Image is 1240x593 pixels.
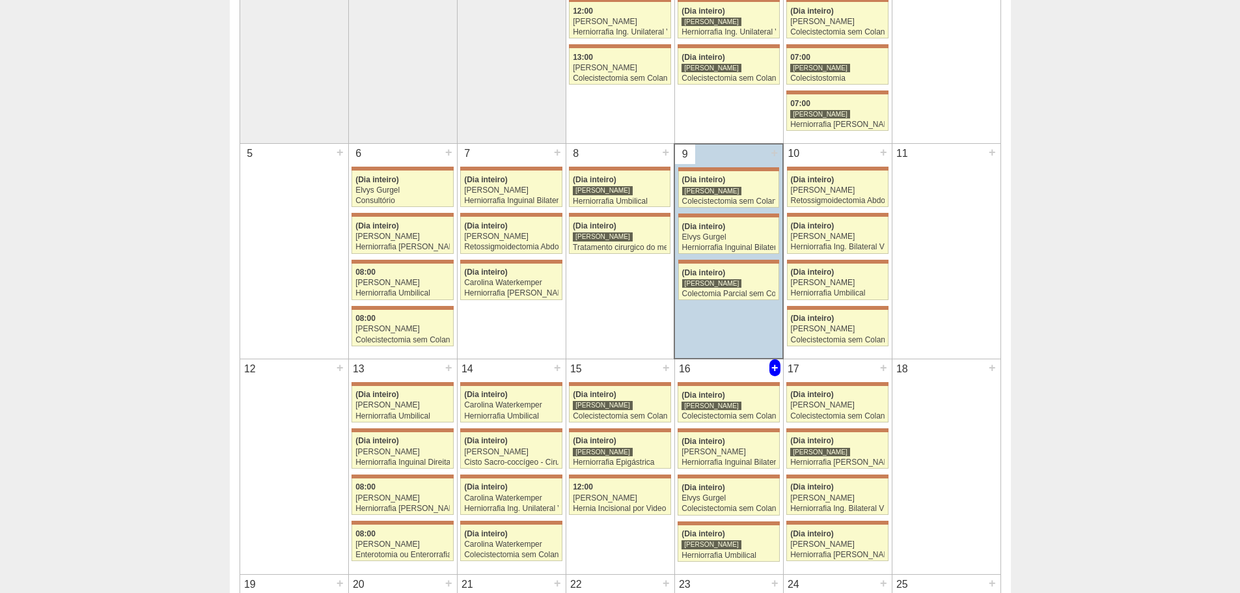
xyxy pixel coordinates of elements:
[660,144,671,161] div: +
[355,336,450,344] div: Colecistectomia sem Colangiografia VL
[682,279,742,288] div: [PERSON_NAME]
[573,221,616,230] span: (Dia inteiro)
[678,525,779,562] a: (Dia inteiro) [PERSON_NAME] Herniorrafia Umbilical
[355,504,450,513] div: Herniorrafia [PERSON_NAME]
[351,306,453,310] div: Key: Maria Braido
[791,175,834,184] span: (Dia inteiro)
[351,521,453,525] div: Key: Maria Braido
[443,359,454,376] div: +
[786,382,888,386] div: Key: Maria Braido
[682,63,741,73] div: [PERSON_NAME]
[786,525,888,561] a: (Dia inteiro) [PERSON_NAME] Herniorrafia [PERSON_NAME]
[569,171,670,207] a: (Dia inteiro) [PERSON_NAME] Herniorrafia Umbilical
[573,412,667,421] div: Colecistectomia sem Colangiografia VL
[355,458,450,467] div: Herniorrafia Inguinal Direita
[355,197,450,205] div: Consultório
[460,521,562,525] div: Key: Maria Braido
[552,575,563,592] div: +
[791,197,885,205] div: Retossigmoidectomia Abdominal
[678,264,779,300] a: (Dia inteiro) [PERSON_NAME] Colectomia Parcial sem Colostomia
[460,428,562,432] div: Key: Maria Braido
[791,186,885,195] div: [PERSON_NAME]
[464,529,508,538] span: (Dia inteiro)
[892,144,913,163] div: 11
[790,494,885,503] div: [PERSON_NAME]
[460,171,562,207] a: (Dia inteiro) [PERSON_NAME] Herniorrafia Inguinal Bilateral
[569,2,670,38] a: 12:00 [PERSON_NAME] Herniorrafia Ing. Unilateral VL
[790,120,885,129] div: Herniorrafia [PERSON_NAME]
[787,310,889,346] a: (Dia inteiro) [PERSON_NAME] Colecistectomia sem Colangiografia
[335,575,346,592] div: +
[460,525,562,561] a: (Dia inteiro) Carolina Waterkemper Colecistectomia sem Colangiografia VL
[351,213,453,217] div: Key: Maria Braido
[573,494,667,503] div: [PERSON_NAME]
[464,458,558,467] div: Cisto Sacro-coccígeo - Cirurgia
[573,175,616,184] span: (Dia inteiro)
[661,575,672,592] div: +
[682,401,741,411] div: [PERSON_NAME]
[682,243,776,252] div: Herniorrafia Inguinal Bilateral
[787,260,889,264] div: Key: Maria Braido
[355,482,376,491] span: 08:00
[682,290,776,298] div: Colectomia Parcial sem Colostomia
[460,475,562,478] div: Key: Maria Braido
[355,186,450,195] div: Elvys Gurgel
[464,540,558,549] div: Carolina Waterkemper
[573,18,667,26] div: [PERSON_NAME]
[569,48,670,85] a: 13:00 [PERSON_NAME] Colecistectomia sem Colangiografia VL
[573,400,633,410] div: [PERSON_NAME]
[786,521,888,525] div: Key: Maria Braido
[355,221,399,230] span: (Dia inteiro)
[355,448,450,456] div: [PERSON_NAME]
[682,233,776,241] div: Elvys Gurgel
[787,217,889,253] a: (Dia inteiro) [PERSON_NAME] Herniorrafia Ing. Bilateral VL
[335,144,346,161] div: +
[335,359,346,376] div: +
[573,74,667,83] div: Colecistectomia sem Colangiografia VL
[678,428,779,432] div: Key: Maria Braido
[790,109,850,119] div: [PERSON_NAME]
[678,171,779,208] a: (Dia inteiro) [PERSON_NAME] Colecistectomia sem Colangiografia VL
[682,268,726,277] span: (Dia inteiro)
[682,504,776,513] div: Colecistectomia sem Colangiografia VL
[790,401,885,409] div: [PERSON_NAME]
[355,289,450,297] div: Herniorrafia Umbilical
[569,432,670,469] a: (Dia inteiro) [PERSON_NAME] Herniorrafia Epigástrica
[464,482,508,491] span: (Dia inteiro)
[790,529,834,538] span: (Dia inteiro)
[351,260,453,264] div: Key: Maria Braido
[351,432,453,469] a: (Dia inteiro) [PERSON_NAME] Herniorrafia Inguinal Direita
[787,213,889,217] div: Key: Maria Braido
[573,458,667,467] div: Herniorrafia Epigástrica
[790,458,885,467] div: Herniorrafia [PERSON_NAME]
[790,99,810,108] span: 07:00
[678,382,779,386] div: Key: Maria Braido
[878,144,889,161] div: +
[355,325,450,333] div: [PERSON_NAME]
[786,90,888,94] div: Key: Maria Braido
[351,428,453,432] div: Key: Maria Braido
[786,94,888,131] a: 07:00 [PERSON_NAME] Herniorrafia [PERSON_NAME]
[569,213,670,217] div: Key: Maria Braido
[790,63,850,73] div: [PERSON_NAME]
[573,53,593,62] span: 13:00
[355,529,376,538] span: 08:00
[791,221,834,230] span: (Dia inteiro)
[351,264,453,300] a: 08:00 [PERSON_NAME] Herniorrafia Umbilical
[786,432,888,469] a: (Dia inteiro) [PERSON_NAME] Herniorrafia [PERSON_NAME]
[682,28,776,36] div: Herniorrafia Ing. Unilateral VL
[351,525,453,561] a: 08:00 [PERSON_NAME] Enterotomia ou Enterorrafia
[240,359,260,379] div: 12
[573,232,633,241] div: [PERSON_NAME]
[787,171,889,207] a: (Dia inteiro) [PERSON_NAME] Retossigmoidectomia Abdominal
[682,412,776,421] div: Colecistectomia sem Colangiografia VL
[569,167,670,171] div: Key: Maria Braido
[786,475,888,478] div: Key: Maria Braido
[790,390,834,399] span: (Dia inteiro)
[678,260,779,264] div: Key: Maria Braido
[464,289,558,297] div: Herniorrafia [PERSON_NAME]
[573,243,667,252] div: Tratamento cirurgico do megaesofago por video
[569,386,670,422] a: (Dia inteiro) [PERSON_NAME] Colecistectomia sem Colangiografia VL
[464,401,558,409] div: Carolina Waterkemper
[464,551,558,559] div: Colecistectomia sem Colangiografia VL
